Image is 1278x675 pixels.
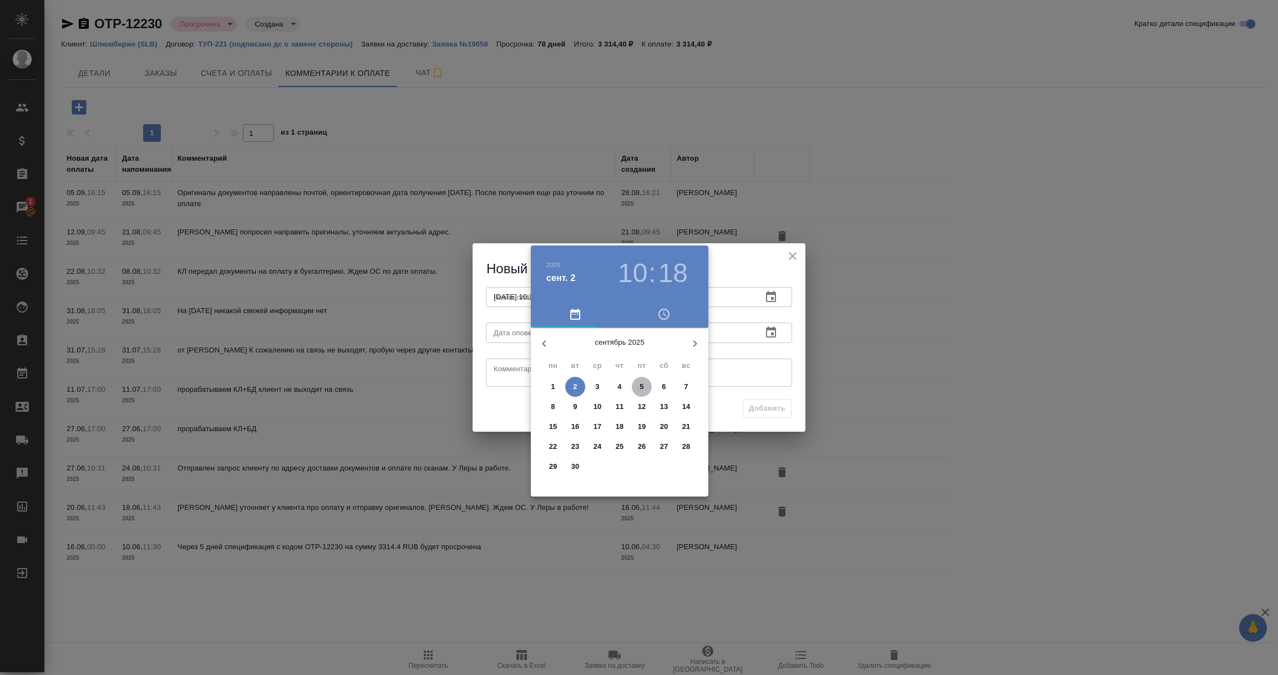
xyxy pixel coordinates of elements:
[610,360,630,371] span: чт
[571,461,580,472] p: 30
[543,360,563,371] span: пн
[587,417,607,437] button: 17
[638,441,646,452] p: 26
[658,258,688,289] button: 18
[565,417,585,437] button: 16
[543,397,563,417] button: 8
[587,437,607,457] button: 24
[594,401,602,412] p: 10
[587,360,607,371] span: ср
[565,437,585,457] button: 23
[640,381,643,392] p: 5
[676,360,696,371] span: вс
[565,457,585,477] button: 30
[610,377,630,397] button: 4
[660,441,668,452] p: 27
[571,421,580,432] p: 16
[616,421,624,432] p: 18
[676,437,696,457] button: 28
[654,397,674,417] button: 13
[543,437,563,457] button: 22
[632,417,652,437] button: 19
[682,401,691,412] p: 14
[648,258,656,289] h3: :
[546,272,576,285] button: сент. 2
[594,421,602,432] p: 17
[595,381,599,392] p: 3
[549,421,557,432] p: 15
[587,397,607,417] button: 10
[610,397,630,417] button: 11
[660,421,668,432] p: 20
[571,441,580,452] p: 23
[618,258,647,289] button: 10
[543,457,563,477] button: 29
[616,401,624,412] p: 11
[546,262,560,268] button: 2025
[632,360,652,371] span: пт
[617,381,621,392] p: 4
[654,417,674,437] button: 20
[638,421,646,432] p: 19
[543,417,563,437] button: 15
[557,337,682,348] p: сентябрь 2025
[565,397,585,417] button: 9
[654,360,674,371] span: сб
[549,461,557,472] p: 29
[610,437,630,457] button: 25
[676,417,696,437] button: 21
[616,441,624,452] p: 25
[682,441,691,452] p: 28
[610,417,630,437] button: 18
[654,437,674,457] button: 27
[632,397,652,417] button: 12
[676,377,696,397] button: 7
[565,360,585,371] span: вт
[676,397,696,417] button: 14
[549,441,557,452] p: 22
[594,441,602,452] p: 24
[551,401,555,412] p: 8
[654,377,674,397] button: 6
[573,381,577,392] p: 2
[662,381,666,392] p: 6
[632,437,652,457] button: 26
[573,401,577,412] p: 9
[660,401,668,412] p: 13
[682,421,691,432] p: 21
[638,401,646,412] p: 12
[551,381,555,392] p: 1
[684,381,688,392] p: 7
[543,377,563,397] button: 1
[565,377,585,397] button: 2
[632,377,652,397] button: 5
[587,377,607,397] button: 3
